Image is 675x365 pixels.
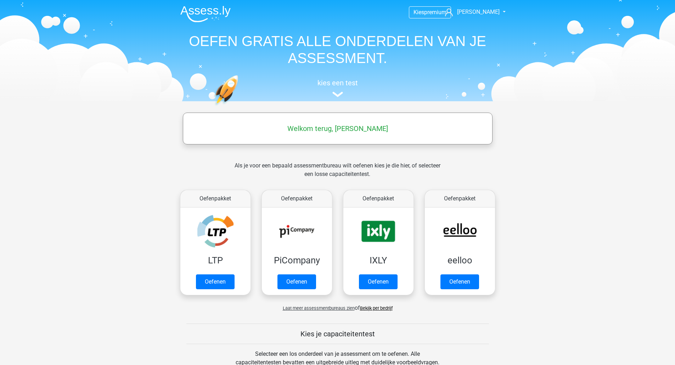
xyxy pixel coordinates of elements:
[332,92,343,97] img: assessment
[229,161,446,187] div: Als je voor een bepaald assessmentbureau wilt oefenen kies je die hier, of selecteer een losse ca...
[196,274,235,289] a: Oefenen
[180,6,231,22] img: Assessly
[175,33,501,67] h1: OEFEN GRATIS ALLE ONDERDELEN VAN JE ASSESSMENT.
[186,124,489,133] h5: Welkom terug, [PERSON_NAME]
[360,306,393,311] a: Bekijk per bedrijf
[175,79,501,87] h5: kies een test
[424,9,446,16] span: premium
[359,274,398,289] a: Oefenen
[283,306,355,311] span: Laat meer assessmentbureaus zien
[442,8,500,16] a: [PERSON_NAME]
[186,330,489,338] h5: Kies je capaciteitentest
[214,75,266,139] img: oefenen
[277,274,316,289] a: Oefenen
[175,298,501,312] div: of
[414,9,424,16] span: Kies
[409,7,451,17] a: Kiespremium
[440,274,479,289] a: Oefenen
[457,8,500,15] span: [PERSON_NAME]
[175,79,501,97] a: kies een test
